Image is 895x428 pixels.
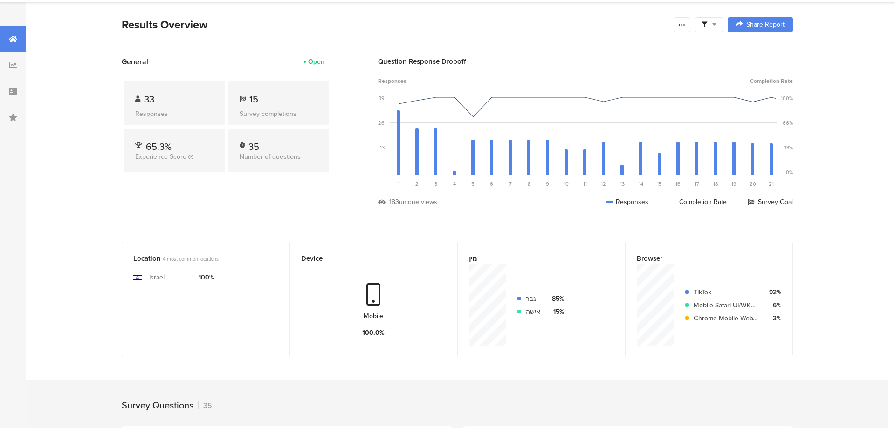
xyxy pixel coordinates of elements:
[694,287,757,297] div: TikTok
[783,119,793,127] div: 66%
[675,180,681,188] span: 16
[548,307,564,317] div: 15%
[526,294,540,304] div: גבר
[606,197,648,207] div: Responses
[750,180,756,188] span: 20
[731,180,737,188] span: 19
[399,197,437,207] div: unique views
[694,300,757,310] div: Mobile Safari UI/WKWebView
[434,180,437,188] span: 3
[133,253,263,264] div: Location
[548,294,564,304] div: 85%
[546,180,549,188] span: 9
[713,180,718,188] span: 18
[379,95,385,102] div: 39
[765,313,781,323] div: 3%
[453,180,456,188] span: 4
[378,119,385,127] div: 26
[249,92,258,106] span: 15
[669,197,727,207] div: Completion Rate
[490,180,493,188] span: 6
[583,180,587,188] span: 11
[695,180,699,188] span: 17
[135,152,186,162] span: Experience Score
[509,180,512,188] span: 7
[146,140,172,154] span: 65.3%
[748,197,793,207] div: Survey Goal
[750,77,793,85] span: Completion Rate
[601,180,606,188] span: 12
[240,109,318,119] div: Survey completions
[746,21,785,28] span: Share Report
[389,197,399,207] div: 183
[469,253,599,264] div: מין
[122,398,193,412] div: Survey Questions
[769,180,774,188] span: 21
[526,307,540,317] div: אישה
[308,57,324,67] div: Open
[657,180,662,188] span: 15
[620,180,625,188] span: 13
[471,180,475,188] span: 5
[398,180,399,188] span: 1
[240,152,301,162] span: Number of questions
[149,272,165,282] div: Israel
[199,272,214,282] div: 100%
[122,16,669,33] div: Results Overview
[637,253,766,264] div: Browser
[415,180,419,188] span: 2
[144,92,154,106] span: 33
[564,180,569,188] span: 10
[784,144,793,151] div: 33%
[198,400,212,411] div: 35
[122,56,148,67] span: General
[378,77,406,85] span: Responses
[639,180,643,188] span: 14
[301,253,431,264] div: Device
[135,109,213,119] div: Responses
[765,287,781,297] div: 92%
[528,180,530,188] span: 8
[694,313,757,323] div: Chrome Mobile WebView
[378,56,793,67] div: Question Response Dropoff
[781,95,793,102] div: 100%
[786,169,793,176] div: 0%
[163,255,219,263] span: 4 most common locations
[380,144,385,151] div: 13
[362,328,385,338] div: 100.0%
[248,140,259,149] div: 35
[765,300,781,310] div: 6%
[364,311,383,321] div: Mobile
